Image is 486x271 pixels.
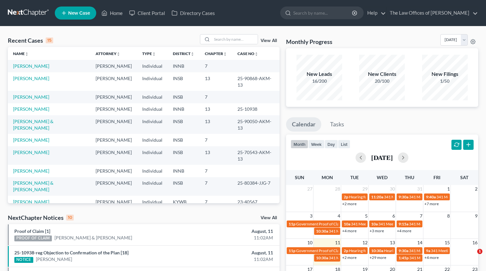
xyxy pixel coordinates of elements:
[137,91,168,103] td: Individual
[399,248,408,253] span: 9:30a
[191,235,273,241] div: 11:02AM
[232,196,279,208] td: 23-40567
[14,228,50,234] a: Proof of Claim [1]
[90,196,137,208] td: [PERSON_NAME]
[399,194,408,199] span: 9:30a
[329,255,387,260] span: 341 Meeting for [PERSON_NAME]
[371,194,383,199] span: 11:20a
[291,140,308,149] button: month
[168,196,200,208] td: KYWB
[371,154,393,161] h2: [DATE]
[46,37,53,43] div: 15
[190,52,194,56] i: unfold_more
[13,150,49,155] a: [PERSON_NAME]
[422,78,468,84] div: 1/50
[13,51,29,56] a: Nameunfold_more
[200,72,232,91] td: 13
[232,146,279,165] td: 25-70543-AKM-13
[200,165,232,177] td: 7
[96,51,120,56] a: Attorneyunfold_more
[14,250,129,255] a: 25-10938-reg Objection to Confirmation of the Plan [18]
[137,134,168,146] td: Individual
[168,103,200,115] td: INNB
[168,115,200,134] td: INSB
[200,146,232,165] td: 13
[389,239,396,247] span: 13
[173,51,194,56] a: Districtunfold_more
[137,72,168,91] td: Individual
[137,177,168,196] td: Individual
[296,248,463,253] span: Government Proof of Claim due - [PERSON_NAME] and [PERSON_NAME][DATE] - 3:25-bk-30160
[289,221,296,226] span: 11p
[98,7,126,19] a: Home
[417,239,423,247] span: 14
[384,248,466,253] span: Hearing for [PERSON_NAME] [PERSON_NAME]
[344,248,348,253] span: 2p
[200,60,232,72] td: 7
[389,185,396,193] span: 30
[90,177,137,196] td: [PERSON_NAME]
[392,212,396,220] span: 6
[232,103,279,115] td: 25-10938
[295,175,304,180] span: Sun
[13,63,49,69] a: [PERSON_NAME]
[433,175,440,180] span: Fri
[116,52,120,56] i: unfold_more
[296,221,412,226] span: Government Proof of Claim due - [PERSON_NAME] - 1:25-bk-10114
[14,235,52,241] div: PROOF OF CLAIM
[409,221,468,226] span: 341 Meeting for [PERSON_NAME]
[168,72,200,91] td: INSB
[472,239,478,247] span: 16
[325,140,338,149] button: day
[90,146,137,165] td: [PERSON_NAME]
[344,194,348,199] span: 2p
[168,177,200,196] td: INSB
[168,91,200,103] td: INSB
[342,255,357,260] a: +2 more
[378,221,437,226] span: 341 Meeting for [PERSON_NAME]
[362,239,368,247] span: 12
[409,194,468,199] span: 341 Meeting for [PERSON_NAME]
[349,248,400,253] span: Hearing for [PERSON_NAME]
[13,137,49,143] a: [PERSON_NAME]
[329,229,422,234] span: 341 Meeting for [PERSON_NAME] & [PERSON_NAME]
[334,239,341,247] span: 11
[293,7,353,19] input: Search by name...
[405,175,414,180] span: Thu
[137,165,168,177] td: Individual
[424,201,439,206] a: +7 more
[261,38,277,43] a: View All
[309,212,313,220] span: 3
[362,185,368,193] span: 29
[13,119,53,131] a: [PERSON_NAME] & [PERSON_NAME]
[66,215,74,221] div: 10
[13,106,49,112] a: [PERSON_NAME]
[137,103,168,115] td: Individual
[359,78,405,84] div: 20/100
[417,185,423,193] span: 31
[296,70,342,78] div: New Leads
[90,103,137,115] td: [PERSON_NAME]
[307,239,313,247] span: 10
[422,70,468,78] div: New Filings
[377,175,387,180] span: Wed
[90,72,137,91] td: [PERSON_NAME]
[387,7,478,19] a: The Law Offices of [PERSON_NAME]
[464,249,479,264] iframe: Intercom live chat
[308,140,325,149] button: week
[350,175,359,180] span: Tue
[90,134,137,146] td: [PERSON_NAME]
[334,185,341,193] span: 28
[232,72,279,91] td: 25-90868-AKM-13
[168,60,200,72] td: INNB
[200,103,232,115] td: 13
[8,214,74,221] div: NextChapter Notices
[13,180,53,192] a: [PERSON_NAME] & [PERSON_NAME]
[460,175,468,180] span: Sat
[286,38,332,46] h3: Monthly Progress
[286,117,321,132] a: Calendar
[322,175,333,180] span: Mon
[359,70,405,78] div: New Clients
[191,256,273,263] div: 11:02AM
[254,52,258,56] i: unfold_more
